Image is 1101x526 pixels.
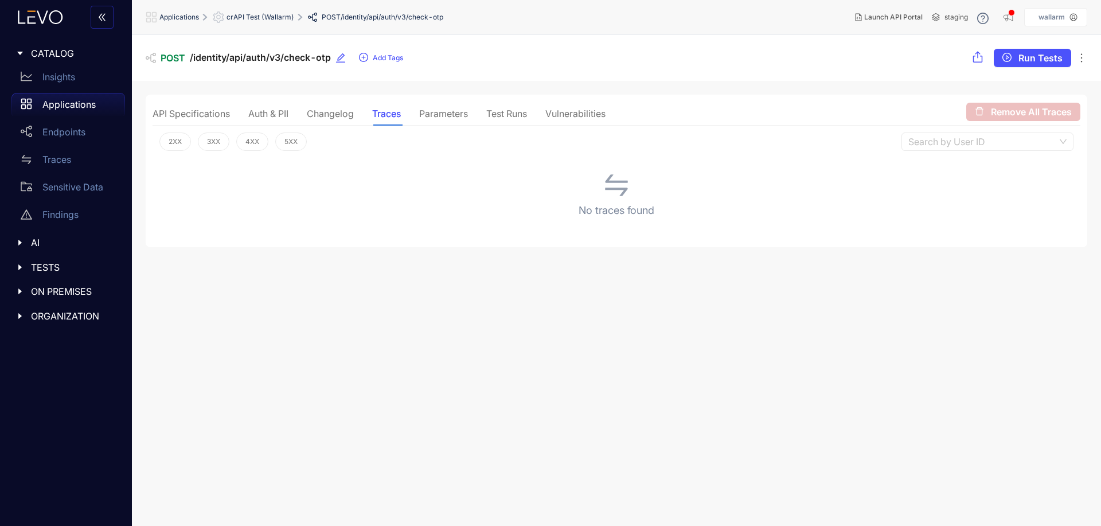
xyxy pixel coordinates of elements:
[486,108,527,119] div: Test Runs
[42,99,96,110] p: Applications
[7,279,125,303] div: ON PREMISES
[372,108,401,119] div: Traces
[7,231,125,255] div: AI
[275,133,307,151] button: 5XX
[1002,53,1012,63] span: play-circle
[245,138,259,146] span: 4XX
[864,13,923,21] span: Launch API Portal
[16,239,24,247] span: caret-right
[21,154,32,165] span: swap
[846,8,932,26] button: Launch API Portal
[42,209,79,220] p: Findings
[358,49,404,67] button: plus-circleAdd Tags
[335,49,354,67] button: edit
[944,13,968,21] span: staging
[161,53,185,63] span: POST
[169,138,182,146] span: 2XX
[335,53,346,63] span: edit
[7,255,125,279] div: TESTS
[419,108,468,119] div: Parameters
[11,176,125,203] a: Sensitive Data
[31,237,116,248] span: AI
[1038,13,1065,21] p: wallarm
[236,133,268,151] button: 4XX
[579,204,654,217] div: No traces found
[213,11,227,23] span: setting
[21,209,32,220] span: warning
[248,108,288,119] div: Auth & PII
[16,49,24,57] span: caret-right
[198,133,229,151] button: 3XX
[11,65,125,93] a: Insights
[11,148,125,176] a: Traces
[966,103,1080,121] button: deleteRemove All Traces
[16,287,24,295] span: caret-right
[159,133,191,151] button: 2XX
[1018,53,1063,63] span: Run Tests
[11,203,125,231] a: Findings
[42,154,71,165] p: Traces
[190,52,331,63] span: /identity/api/auth/v3/check-otp
[31,48,116,59] span: CATALOG
[307,108,354,119] div: Changelog
[994,49,1071,67] button: play-circleRun Tests
[91,6,114,29] button: double-left
[42,127,85,137] p: Endpoints
[97,13,107,23] span: double-left
[322,13,341,21] span: POST
[31,286,116,297] span: ON PREMISES
[227,13,294,21] span: crAPI Test (Wallarm)
[545,108,606,119] div: Vulnerabilities
[373,54,403,62] span: Add Tags
[16,312,24,320] span: caret-right
[341,13,443,21] span: /identity/api/auth/v3/check-otp
[207,138,220,146] span: 3XX
[42,182,103,192] p: Sensitive Data
[359,53,368,63] span: plus-circle
[1076,52,1087,64] span: ellipsis
[31,262,116,272] span: TESTS
[11,120,125,148] a: Endpoints
[7,304,125,328] div: ORGANIZATION
[42,72,75,82] p: Insights
[31,311,116,321] span: ORGANIZATION
[603,172,630,199] span: swap
[7,41,125,65] div: CATALOG
[159,13,199,21] span: Applications
[16,263,24,271] span: caret-right
[153,108,230,119] div: API Specifications
[11,93,125,120] a: Applications
[284,138,298,146] span: 5XX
